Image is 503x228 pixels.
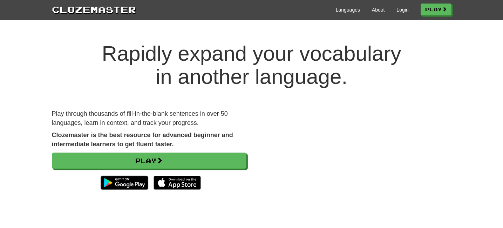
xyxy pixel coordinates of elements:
a: About [372,6,385,13]
a: Play [52,153,246,169]
a: Play [421,4,451,15]
a: Login [396,6,408,13]
img: Download_on_the_App_Store_Badge_US-UK_135x40-25178aeef6eb6b83b96f5f2d004eda3bffbb37122de64afbaef7... [154,176,201,190]
img: Get it on Google Play [97,172,151,193]
p: Play through thousands of fill-in-the-blank sentences in over 50 languages, learn in context, and... [52,109,246,127]
a: Languages [336,6,360,13]
a: Clozemaster [52,3,136,16]
strong: Clozemaster is the best resource for advanced beginner and intermediate learners to get fluent fa... [52,132,233,148]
